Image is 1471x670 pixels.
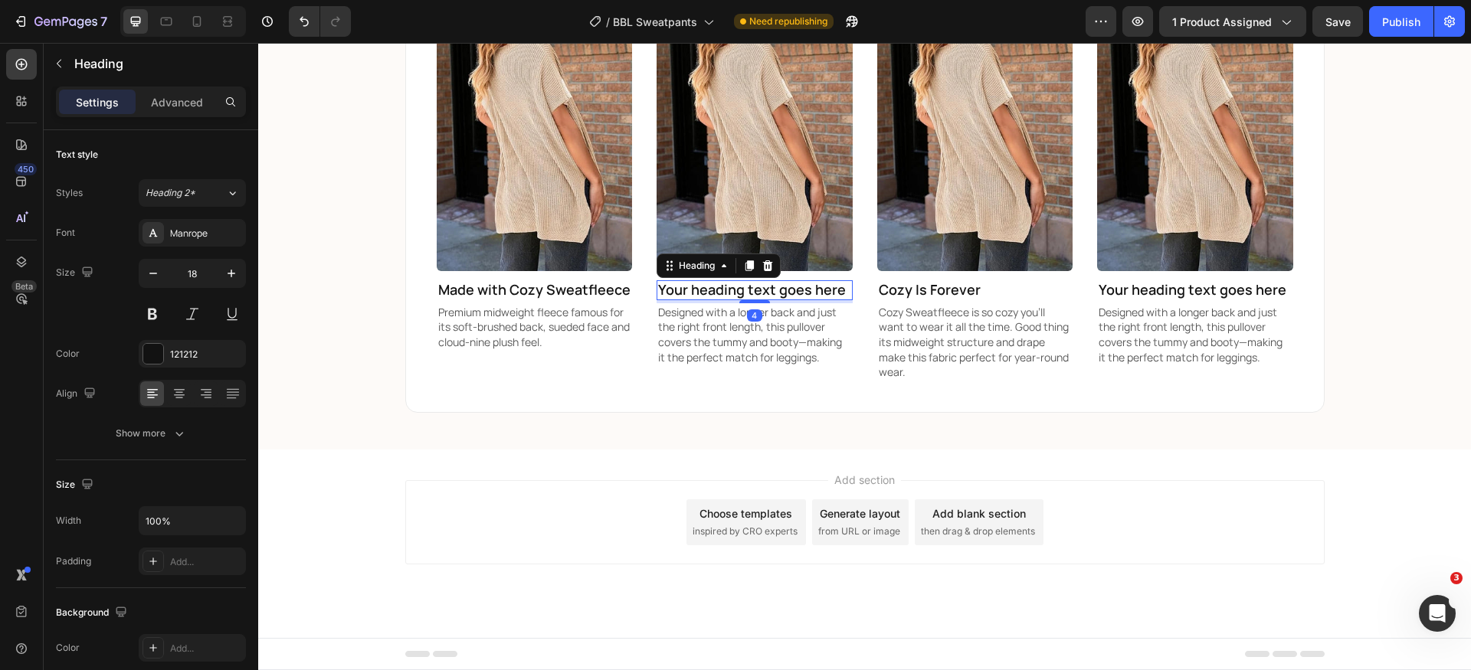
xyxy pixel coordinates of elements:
div: Beta [11,280,37,293]
button: Heading 2* [139,179,246,207]
div: 450 [15,163,37,175]
p: 7 [100,12,107,31]
p: Settings [76,94,119,110]
p: Designed with a longer back and just the right front length, this pullover covers the tummy and b... [840,262,1034,322]
h2: Rich Text Editor. Editing area: main [179,237,375,257]
div: Color [56,347,80,361]
button: Save [1312,6,1363,37]
div: Width [56,514,81,528]
span: 1 product assigned [1172,14,1272,30]
h2: Your heading text goes here [839,237,1035,257]
span: Need republishing [749,15,827,28]
div: Padding [56,554,91,568]
p: Heading [74,54,240,73]
div: Choose templates [441,462,534,479]
span: 3 [1450,572,1463,584]
p: Cozy Is Forever [621,239,814,256]
button: 7 [6,6,114,37]
div: Add... [170,642,242,655]
div: Size [56,475,97,495]
div: Rich Text Editor. Editing area: main [179,260,375,309]
div: Publish [1382,14,1420,30]
div: Background [56,603,130,623]
span: from URL or image [560,482,642,495]
div: Align [56,384,99,404]
div: Add... [170,555,242,569]
button: Show more [56,420,246,447]
h2: Rich Text Editor. Editing area: main [619,237,815,257]
div: Manrope [170,227,242,240]
span: / [606,14,610,30]
div: Heading [418,216,460,230]
span: inspired by CRO experts [434,482,539,495]
div: Font [56,226,75,240]
span: BBL Sweatpants [613,14,697,30]
span: then drag & drop elements [663,482,777,495]
span: Heading 2* [146,186,195,200]
div: Color [56,641,80,655]
span: Save [1325,15,1351,28]
div: Generate layout [562,462,642,479]
div: 121212 [170,348,242,361]
iframe: Design area [258,43,1471,670]
button: Publish [1369,6,1433,37]
iframe: Intercom live chat [1419,595,1456,632]
span: Add section [570,429,643,445]
div: Show more [116,426,187,441]
button: 1 product assigned [1159,6,1306,37]
div: Size [56,263,97,283]
div: Rich Text Editor. Editing area: main [619,260,815,338]
p: Made with Cozy Sweatfleece [180,239,373,256]
div: Add blank section [674,462,768,479]
p: Advanced [151,94,203,110]
div: Text style [56,148,98,162]
h2: Your heading text goes here [398,237,595,257]
p: Designed with a longer back and just the right front length, this pullover covers the tummy and b... [400,262,593,322]
p: Cozy Sweatfleece is so cozy you’ll want to wear it all the time. Good thing its midweight structu... [621,262,814,337]
p: Premium midweight fleece famous for its soft-brushed back, sueded face and cloud-nine plush feel. [180,262,373,307]
div: Undo/Redo [289,6,351,37]
div: Styles [56,186,83,200]
input: Auto [139,507,245,534]
div: 4 [489,266,504,279]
